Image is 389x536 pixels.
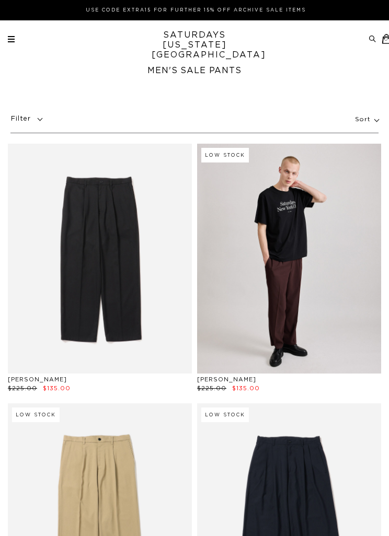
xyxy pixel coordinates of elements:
[197,377,256,382] a: [PERSON_NAME]
[382,34,384,44] a: 0
[12,6,380,14] p: Use Code EXTRA15 for Further 15% Off Archive Sale Items
[201,148,249,162] div: Low Stock
[43,386,71,391] span: $135.00
[152,30,238,60] a: SATURDAYS[US_STATE][GEOGRAPHIC_DATA]
[10,110,47,129] p: Filter
[355,108,379,132] p: Sort
[8,386,37,391] span: $225.00
[232,386,260,391] span: $135.00
[201,407,249,422] div: Low Stock
[12,407,60,422] div: Low Stock
[8,377,67,382] a: [PERSON_NAME]
[197,386,226,391] span: $225.00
